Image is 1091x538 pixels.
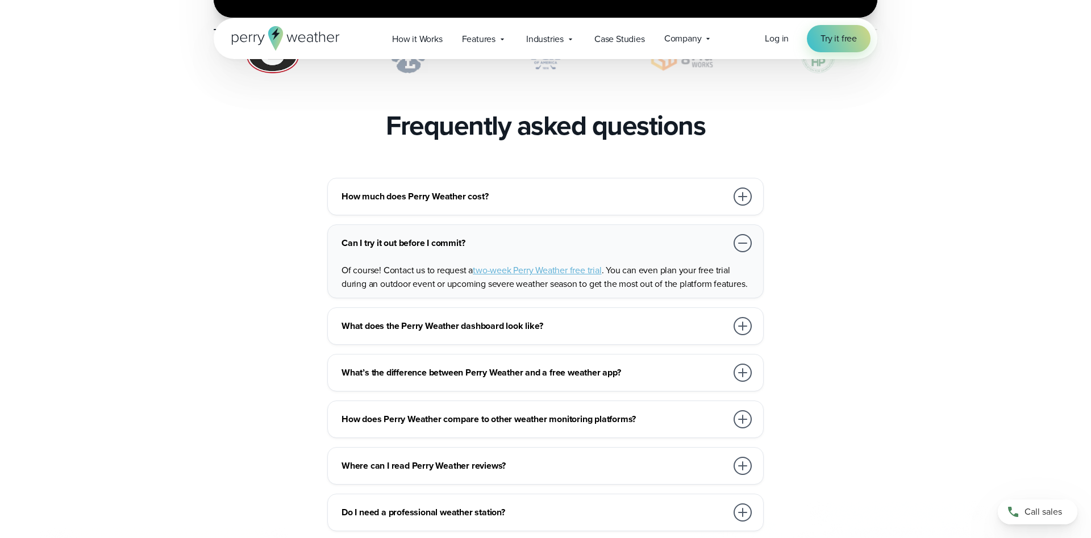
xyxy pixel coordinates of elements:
h3: What does the Perry Weather dashboard look like? [342,319,727,333]
span: . You can even plan your free trial during an outdoor event or upcoming severe weather season to ... [342,264,747,290]
a: How it Works [382,27,452,51]
span: Industries [526,32,564,46]
h3: Do I need a professional weather station? [342,506,727,519]
a: two-week Perry Weather free trial [473,264,601,277]
span: Call sales [1025,505,1062,519]
a: Case Studies [585,27,655,51]
h3: How does Perry Weather compare to other weather monitoring platforms? [342,412,727,426]
a: Call sales [998,499,1077,524]
h2: Frequently asked questions [386,110,705,141]
span: Features [462,32,495,46]
span: Case Studies [594,32,645,46]
span: Of course! Contact us to request a [342,264,473,277]
a: Try it free [807,25,871,52]
span: Company [664,32,702,45]
h3: Can I try it out before I commit? [342,236,727,250]
h3: How much does Perry Weather cost? [342,190,727,203]
span: Try it free [821,32,857,45]
h3: What’s the difference between Perry Weather and a free weather app? [342,366,727,379]
h3: Where can I read Perry Weather reviews? [342,459,727,473]
a: Log in [765,32,789,45]
span: How it Works [392,32,443,46]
